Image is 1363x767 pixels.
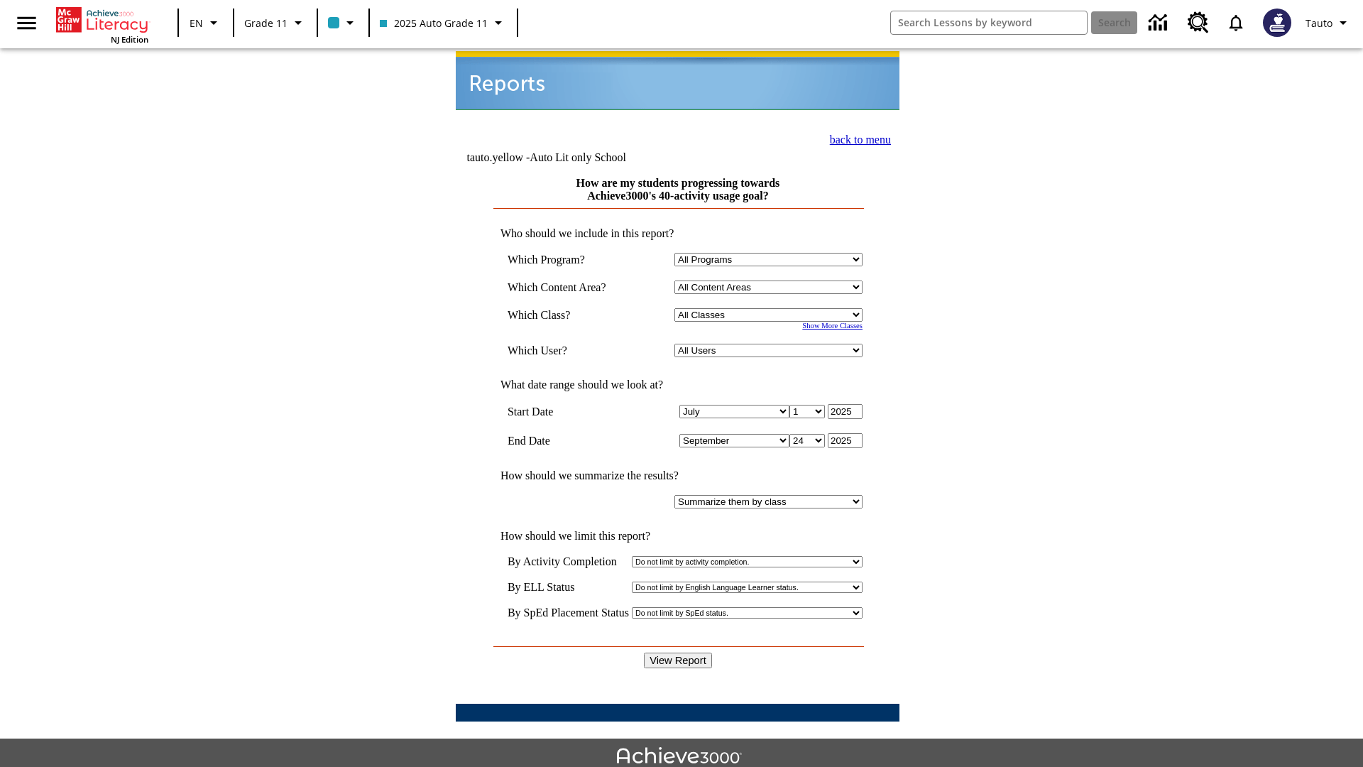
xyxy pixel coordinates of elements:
td: How should we summarize the results? [493,469,863,482]
td: By SpEd Placement Status [508,606,629,619]
span: NJ Edition [111,34,148,45]
td: Which User? [508,344,627,357]
span: Grade 11 [244,16,288,31]
td: Which Program? [508,253,627,266]
span: 2025 Auto Grade 11 [380,16,488,31]
div: Home [56,4,148,45]
input: search field [891,11,1087,34]
button: Class: 2025 Auto Grade 11, Select your class [374,10,513,36]
nobr: Auto Lit only School [530,151,626,163]
button: Grade: Grade 11, Select a grade [239,10,312,36]
span: EN [190,16,203,31]
a: back to menu [830,134,891,146]
td: By Activity Completion [508,555,629,568]
nobr: Which Content Area? [508,281,606,293]
img: header [456,51,899,110]
a: Show More Classes [802,322,863,330]
td: tauto.yellow - [466,151,727,164]
button: Profile/Settings [1300,10,1357,36]
td: Which Class? [508,308,627,322]
button: Select a new avatar [1254,4,1300,41]
td: By ELL Status [508,581,629,594]
td: What date range should we look at? [493,379,863,391]
input: View Report [644,653,712,668]
button: Class color is light blue. Change class color [322,10,364,36]
a: Notifications [1217,4,1254,41]
button: Language: EN, Select a language [183,10,229,36]
span: Tauto [1305,16,1332,31]
img: Avatar [1263,9,1291,37]
td: How should we limit this report? [493,530,863,543]
td: End Date [508,433,627,448]
td: Start Date [508,404,627,419]
td: Who should we include in this report? [493,227,863,240]
button: Open side menu [6,2,48,44]
a: Resource Center, Will open in new tab [1179,4,1217,42]
a: How are my students progressing towards Achieve3000's 40-activity usage goal? [576,177,780,202]
a: Data Center [1140,4,1179,43]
